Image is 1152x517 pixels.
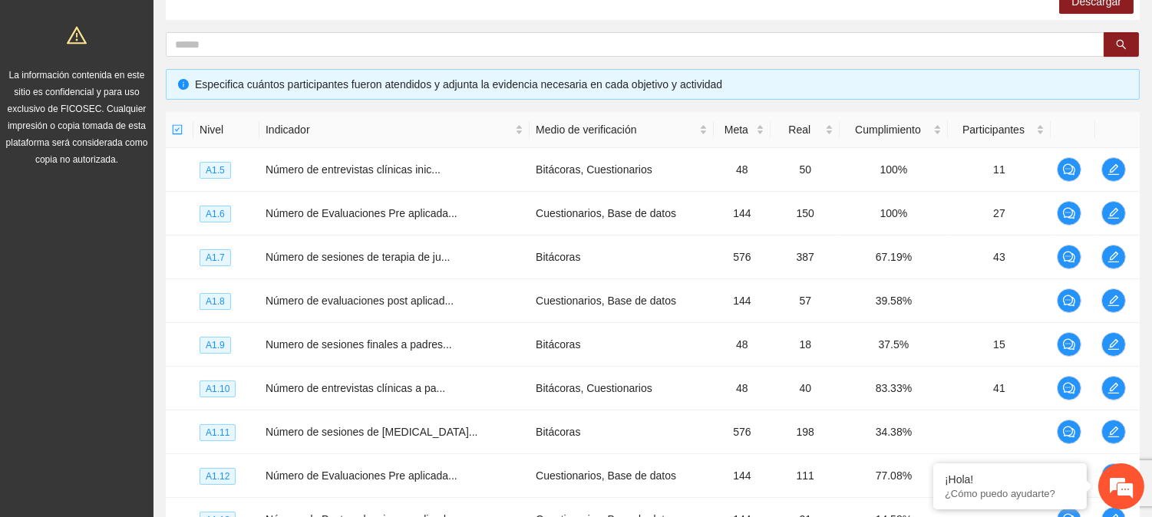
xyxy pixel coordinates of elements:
[1102,163,1125,176] span: edit
[195,76,1127,93] div: Especifica cuántos participantes fueron atendidos y adjunta la evidencia necesaria en cada objeti...
[266,426,477,438] span: Número de sesiones de [MEDICAL_DATA]...
[1102,295,1125,307] span: edit
[720,121,754,138] span: Meta
[1104,32,1139,57] button: search
[200,293,231,310] span: A1.8
[266,382,445,394] span: Número de entrevistas clínicas a pa...
[1102,338,1125,351] span: edit
[1101,201,1126,226] button: edit
[771,323,840,367] td: 18
[1057,376,1081,400] button: comment
[840,148,947,192] td: 100%
[89,170,212,325] span: Estamos en línea.
[530,323,713,367] td: Bitácoras
[840,410,947,454] td: 34.38%
[1102,207,1125,219] span: edit
[266,251,450,263] span: Número de sesiones de terapia de ju...
[200,249,231,266] span: A1.7
[777,121,822,138] span: Real
[714,410,771,454] td: 576
[846,121,929,138] span: Cumplimiento
[714,192,771,235] td: 144
[1057,245,1081,269] button: comment
[948,192,1051,235] td: 27
[193,112,259,148] th: Nivel
[266,121,512,138] span: Indicador
[178,79,189,90] span: info-circle
[771,410,840,454] td: 198
[1116,39,1127,51] span: search
[714,279,771,323] td: 144
[840,279,947,323] td: 39.58%
[530,279,713,323] td: Cuestionarios, Base de datos
[771,148,840,192] td: 50
[771,192,840,235] td: 150
[172,124,183,135] span: check-square
[1101,288,1126,313] button: edit
[530,235,713,279] td: Bitácoras
[200,337,231,354] span: A1.9
[252,8,289,44] div: Minimizar ventana de chat en vivo
[530,367,713,410] td: Bitácoras, Cuestionarios
[714,454,771,498] td: 144
[954,121,1034,138] span: Participantes
[266,338,452,351] span: Numero de sesiones finales a padres...
[200,380,236,397] span: A1.10
[530,454,713,498] td: Cuestionarios, Base de datos
[714,112,771,148] th: Meta
[1102,251,1125,263] span: edit
[1057,332,1081,357] button: comment
[80,78,258,98] div: Chatee con nosotros ahora
[948,235,1051,279] td: 43
[266,163,441,176] span: Número de entrevistas clínicas inic...
[1057,288,1081,313] button: comment
[840,323,947,367] td: 37.5%
[771,279,840,323] td: 57
[714,235,771,279] td: 576
[771,112,840,148] th: Real
[266,207,457,219] span: Número de Evaluaciones Pre aplicada...
[530,410,713,454] td: Bitácoras
[771,235,840,279] td: 387
[945,488,1075,499] p: ¿Cómo puedo ayudarte?
[200,424,236,441] span: A1.11
[1057,157,1081,182] button: comment
[200,162,231,179] span: A1.5
[6,70,148,165] span: La información contenida en este sitio es confidencial y para uso exclusivo de FICOSEC. Cualquier...
[714,367,771,410] td: 48
[536,121,695,138] span: Medio de verificación
[266,469,457,482] span: Número de Evaluaciones Pre aplicada...
[1102,426,1125,438] span: edit
[530,192,713,235] td: Cuestionarios, Base de datos
[1101,332,1126,357] button: edit
[1102,382,1125,394] span: edit
[530,148,713,192] td: Bitácoras, Cuestionarios
[945,473,1075,486] div: ¡Hola!
[259,112,530,148] th: Indicador
[8,350,292,403] textarea: Escriba su mensaje y pulse “Intro”
[266,295,454,307] span: Número de evaluaciones post aplicad...
[840,367,947,410] td: 83.33%
[200,468,236,485] span: A1.12
[67,25,87,45] span: warning
[1057,420,1081,444] button: comment
[840,112,947,148] th: Cumplimiento
[1057,201,1081,226] button: comment
[1101,157,1126,182] button: edit
[1101,376,1126,400] button: edit
[840,192,947,235] td: 100%
[1101,245,1126,269] button: edit
[948,323,1051,367] td: 15
[840,454,947,498] td: 77.08%
[948,112,1051,148] th: Participantes
[1101,420,1126,444] button: edit
[200,206,231,222] span: A1.6
[771,454,840,498] td: 111
[948,367,1051,410] td: 41
[948,148,1051,192] td: 11
[714,323,771,367] td: 48
[771,367,840,410] td: 40
[714,148,771,192] td: 48
[530,112,713,148] th: Medio de verificación
[948,454,1051,498] td: 19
